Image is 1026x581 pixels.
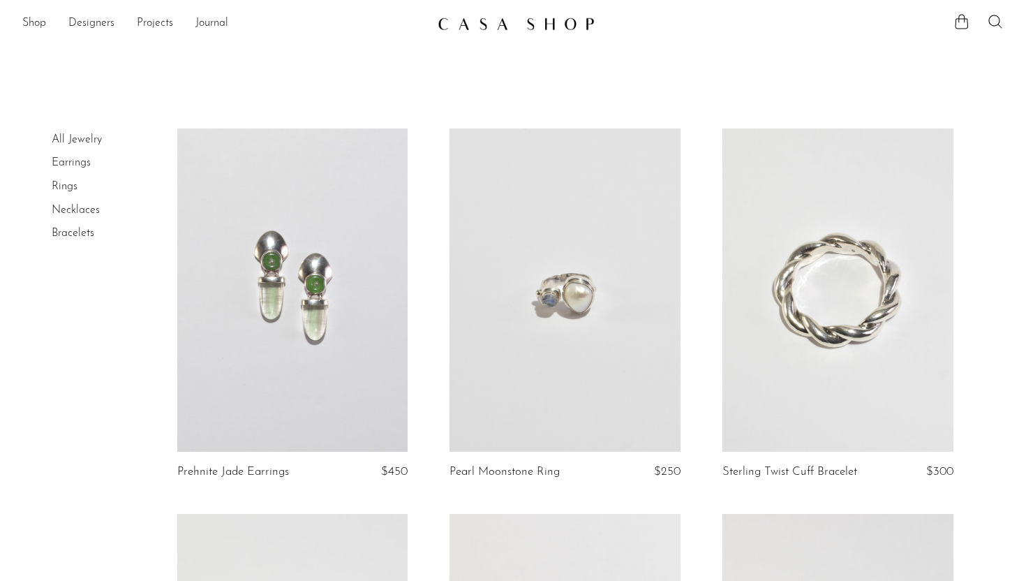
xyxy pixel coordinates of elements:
[926,466,953,478] span: $300
[68,15,114,33] a: Designers
[22,12,426,36] ul: NEW HEADER MENU
[52,134,102,145] a: All Jewelry
[449,466,560,478] a: Pearl Moonstone Ring
[52,157,91,168] a: Earrings
[654,466,681,478] span: $250
[177,466,289,478] a: Prehnite Jade Earrings
[22,12,426,36] nav: Desktop navigation
[722,466,857,478] a: Sterling Twist Cuff Bracelet
[195,15,228,33] a: Journal
[137,15,173,33] a: Projects
[381,466,408,478] span: $450
[22,15,46,33] a: Shop
[52,205,100,216] a: Necklaces
[52,181,77,192] a: Rings
[52,228,94,239] a: Bracelets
